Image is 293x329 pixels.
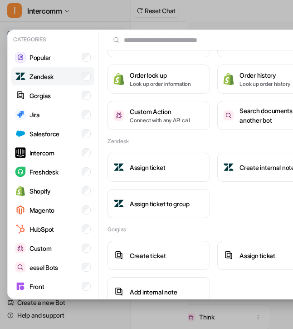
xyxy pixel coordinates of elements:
[29,53,51,62] p: Popular
[113,110,124,120] img: Custom Action
[29,282,44,291] p: Front
[29,72,54,81] p: Zendesk
[29,263,58,272] p: eesel Bots
[113,198,124,209] img: Assign ticket to group
[223,162,234,173] img: Create internal note
[223,110,234,121] img: Search documents of another bot
[29,110,40,120] p: Jira
[107,65,210,94] button: Order look upOrder look upLook up order information
[107,101,210,130] button: Custom ActionCustom ActionConnect with any API call
[130,116,190,125] p: Connect with any API call
[113,250,124,260] img: Create ticket
[223,250,234,260] img: Assign ticket
[113,73,124,85] img: Order look up
[130,251,166,260] h3: Create ticket
[130,70,191,80] h3: Order look up
[130,287,177,297] h3: Add internal note
[107,241,210,270] button: Create ticketCreate ticket
[130,163,165,172] h3: Assign ticket
[29,167,58,177] p: Freshdesk
[107,137,128,145] h2: Zendesk
[130,107,190,116] h3: Custom Action
[239,70,290,80] h3: Order history
[29,91,51,100] p: Gorgias
[29,148,54,158] p: Intercom
[29,186,51,196] p: Shopify
[130,80,191,88] p: Look up order information
[11,34,94,45] p: Categories
[239,251,275,260] h3: Assign ticket
[107,153,210,182] button: Assign ticketAssign ticket
[107,189,210,218] button: Assign ticket to groupAssign ticket to group
[223,73,234,85] img: Order history
[113,162,124,173] img: Assign ticket
[29,244,51,253] p: Custom
[29,205,54,215] p: Magento
[130,199,190,209] h3: Assign ticket to group
[113,286,124,297] img: Add internal note
[29,224,54,234] p: HubSpot
[107,225,126,234] h2: Gorgias
[29,129,59,139] p: Salesforce
[239,80,290,88] p: Look up order history
[107,277,210,306] button: Add internal noteAdd internal note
